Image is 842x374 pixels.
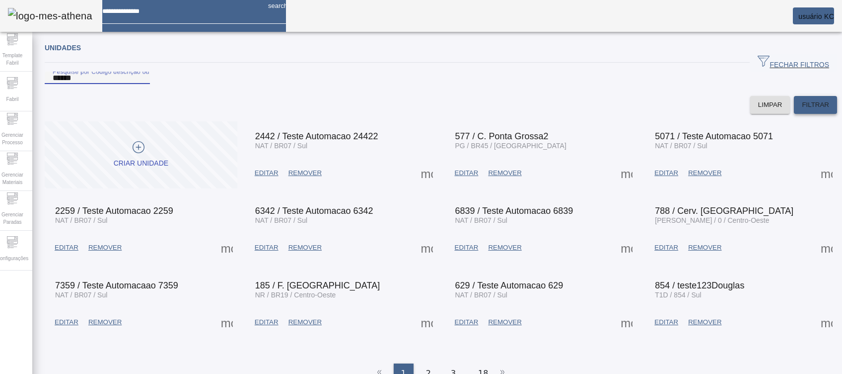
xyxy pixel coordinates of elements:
[283,239,327,257] button: REMOVER
[483,164,526,182] button: REMOVER
[418,164,436,182] button: Mais
[288,317,322,327] span: REMOVER
[655,131,773,141] span: 5071 / Teste Automacao 5071
[283,164,327,182] button: REMOVER
[654,317,678,327] span: EDITAR
[818,164,836,182] button: Mais
[114,159,168,169] div: Criar unidade
[488,317,521,327] span: REMOVER
[688,243,721,253] span: REMOVER
[483,313,526,331] button: REMOVER
[45,44,81,52] span: Unidades
[255,291,336,299] span: NR / BR19 / Centro-Oeste
[758,55,829,70] span: FECHAR FILTROS
[818,313,836,331] button: Mais
[455,291,507,299] span: NAT / BR07 / Sul
[655,216,769,224] span: [PERSON_NAME] / 0 / Centro-Oeste
[818,239,836,257] button: Mais
[683,239,726,257] button: REMOVER
[50,313,83,331] button: EDITAR
[55,243,78,253] span: EDITAR
[455,216,507,224] span: NAT / BR07 / Sul
[655,206,793,216] span: 788 / Cerv. [GEOGRAPHIC_DATA]
[618,164,635,182] button: Mais
[53,68,164,75] mat-label: Pesquise por Código descrição ou sigla
[683,164,726,182] button: REMOVER
[55,216,107,224] span: NAT / BR07 / Sul
[450,164,484,182] button: EDITAR
[750,96,790,114] button: LIMPAR
[688,168,721,178] span: REMOVER
[255,168,279,178] span: EDITAR
[450,313,484,331] button: EDITAR
[455,142,566,150] span: PG / BR45 / [GEOGRAPHIC_DATA]
[255,142,307,150] span: NAT / BR07 / Sul
[83,239,127,257] button: REMOVER
[655,291,701,299] span: T1D / 854 / Sul
[255,280,380,290] span: 185 / F. [GEOGRAPHIC_DATA]
[488,168,521,178] span: REMOVER
[683,313,726,331] button: REMOVER
[418,239,436,257] button: Mais
[8,8,92,24] img: logo-mes-athena
[649,164,683,182] button: EDITAR
[618,239,635,257] button: Mais
[50,239,83,257] button: EDITAR
[758,100,782,110] span: LIMPAR
[218,313,236,331] button: Mais
[798,12,834,20] span: usuário KC
[45,121,237,188] button: Criar unidade
[250,164,283,182] button: EDITAR
[55,291,107,299] span: NAT / BR07 / Sul
[794,96,837,114] button: FILTRAR
[288,168,322,178] span: REMOVER
[250,313,283,331] button: EDITAR
[88,243,122,253] span: REMOVER
[455,206,573,216] span: 6839 / Teste Automacao 6839
[288,243,322,253] span: REMOVER
[255,206,373,216] span: 6342 / Teste Automacao 6342
[455,243,479,253] span: EDITAR
[55,206,173,216] span: 2259 / Teste Automacao 2259
[418,313,436,331] button: Mais
[688,317,721,327] span: REMOVER
[655,280,744,290] span: 854 / teste123Douglas
[255,317,279,327] span: EDITAR
[654,243,678,253] span: EDITAR
[255,131,378,141] span: 2442 / Teste Automacao 24422
[455,168,479,178] span: EDITAR
[218,239,236,257] button: Mais
[655,142,707,150] span: NAT / BR07 / Sul
[483,239,526,257] button: REMOVER
[455,131,549,141] span: 577 / C. Ponta Grossa2
[83,313,127,331] button: REMOVER
[455,317,479,327] span: EDITAR
[88,317,122,327] span: REMOVER
[55,317,78,327] span: EDITAR
[618,313,635,331] button: Mais
[3,93,21,106] span: Fabril
[750,54,837,72] button: FECHAR FILTROS
[455,280,563,290] span: 629 / Teste Automacao 629
[250,239,283,257] button: EDITAR
[649,239,683,257] button: EDITAR
[488,243,521,253] span: REMOVER
[802,100,829,110] span: FILTRAR
[283,313,327,331] button: REMOVER
[649,313,683,331] button: EDITAR
[255,243,279,253] span: EDITAR
[255,216,307,224] span: NAT / BR07 / Sul
[55,280,178,290] span: 7359 / Teste Automacaao 7359
[654,168,678,178] span: EDITAR
[450,239,484,257] button: EDITAR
